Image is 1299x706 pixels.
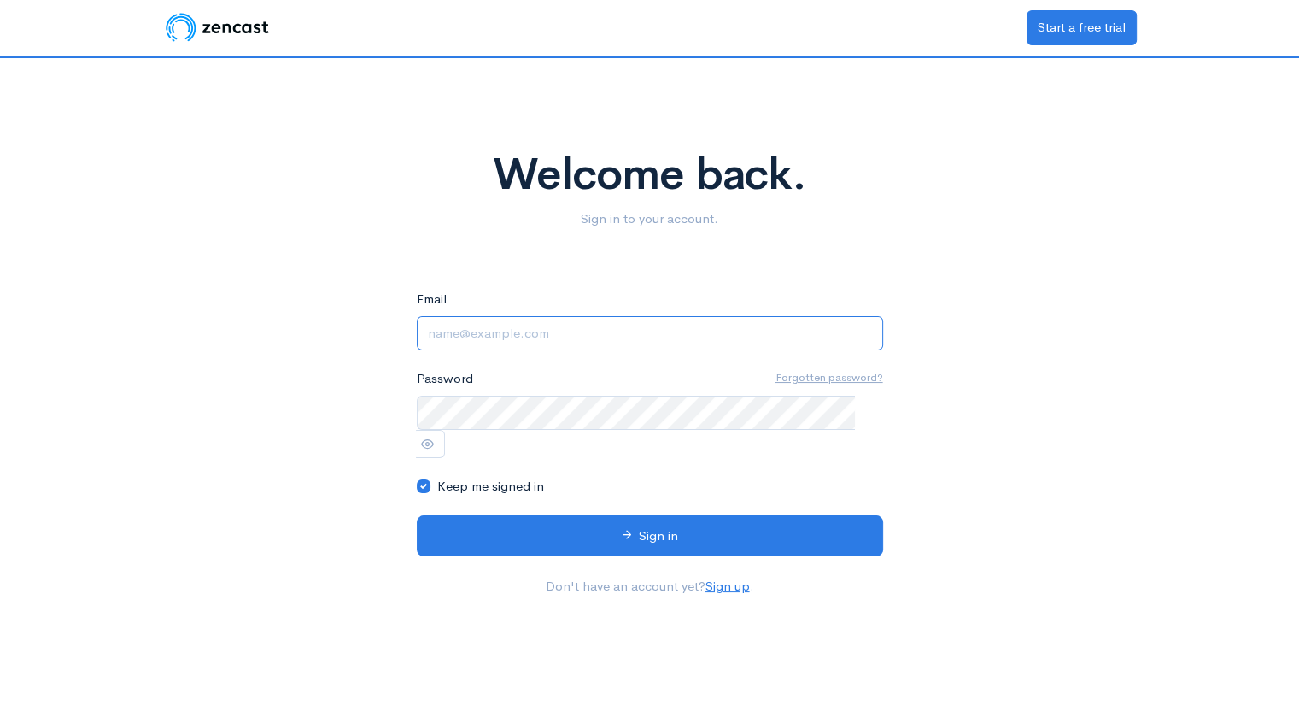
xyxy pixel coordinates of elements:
button: Sign in [417,515,883,557]
img: ZenCast Logo [163,10,272,44]
a: Sign up [705,578,750,594]
label: Keep me signed in [437,477,544,497]
u: Forgotten password? [775,370,883,385]
p: Sign in to your account. [173,209,1126,229]
h1: Welcome back. [173,150,1126,199]
p: Don't have an account yet? . [417,577,883,597]
a: Forgotten password? [775,369,883,386]
input: name@example.com [417,316,883,351]
label: Password [417,369,473,389]
a: Start a free trial [1027,10,1137,45]
label: Email [417,290,447,309]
